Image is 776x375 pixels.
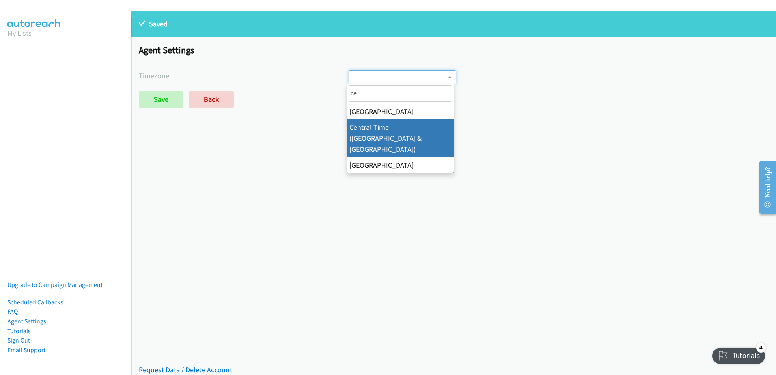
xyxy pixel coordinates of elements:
[139,18,769,29] p: Saved
[7,327,31,335] a: Tutorials
[7,298,63,306] a: Scheduled Callbacks
[7,317,46,325] a: Agent Settings
[139,44,769,56] h1: Agent Settings
[7,346,45,354] a: Email Support
[189,91,234,108] a: Back
[7,308,18,315] a: FAQ
[707,340,770,369] iframe: Checklist
[139,91,183,108] input: Save
[139,70,349,81] label: Timezone
[347,103,454,119] li: [GEOGRAPHIC_DATA]
[347,157,454,173] li: [GEOGRAPHIC_DATA]
[7,281,103,289] a: Upgrade to Campaign Management
[139,365,232,374] a: Request Data / Delete Account
[752,155,776,220] iframe: Resource Center
[347,119,454,157] li: Central Time ([GEOGRAPHIC_DATA] & [GEOGRAPHIC_DATA])
[7,28,32,38] a: My Lists
[7,336,30,344] a: Sign Out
